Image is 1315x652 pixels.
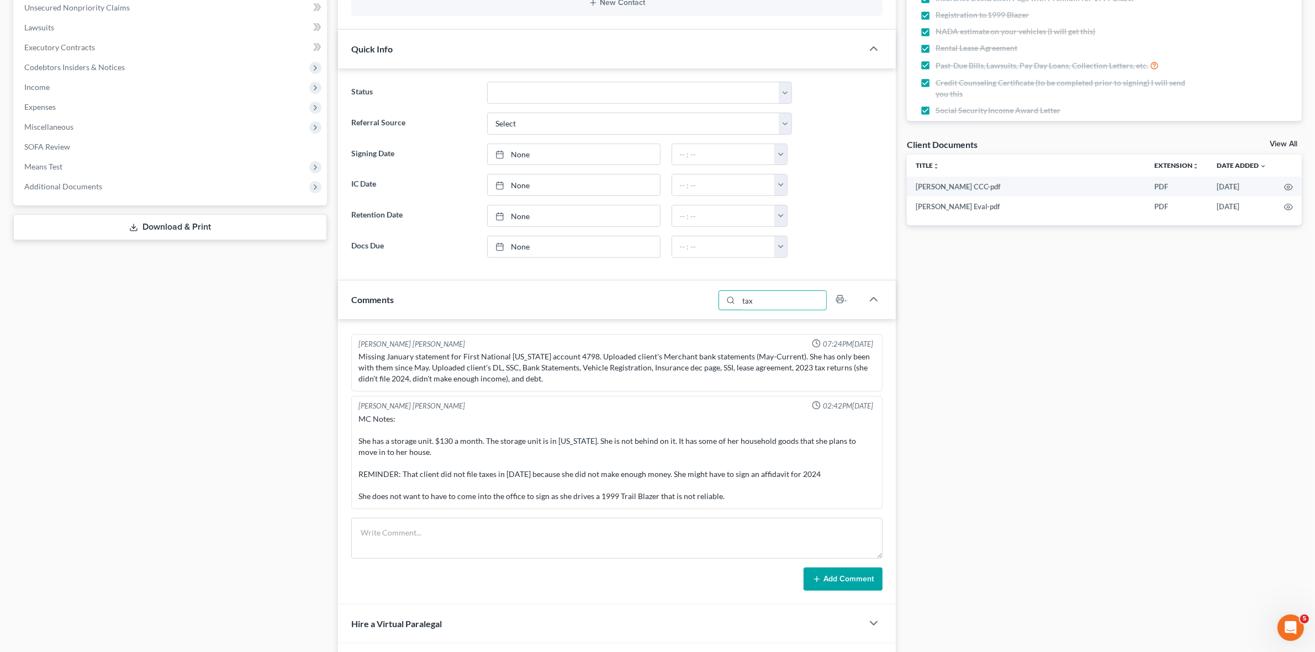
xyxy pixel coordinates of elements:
[24,43,95,52] span: Executory Contracts
[24,3,130,12] span: Unsecured Nonpriority Claims
[346,174,481,196] label: IC Date
[24,122,73,131] span: Miscellaneous
[804,568,883,591] button: Add Comment
[15,18,327,38] a: Lawsuits
[1154,161,1199,169] a: Extensionunfold_more
[1208,197,1275,216] td: [DATE]
[738,291,826,310] input: Search...
[346,144,481,166] label: Signing Date
[346,82,481,104] label: Status
[672,236,775,257] input: -- : --
[933,163,939,169] i: unfold_more
[358,401,465,411] div: [PERSON_NAME] [PERSON_NAME]
[1145,197,1208,216] td: PDF
[672,144,775,165] input: -- : --
[1145,177,1208,197] td: PDF
[936,9,1029,20] span: Registration to 1999 Blazer
[823,401,873,411] span: 02:42PM[DATE]
[936,60,1149,71] span: Past-Due Bills, Lawsuits, Pay Day Loans, Collection Letters, etc.
[24,23,54,32] span: Lawsuits
[346,236,481,258] label: Docs Due
[15,38,327,57] a: Executory Contracts
[488,174,660,195] a: None
[346,205,481,227] label: Retention Date
[823,339,873,349] span: 07:24PM[DATE]
[24,142,70,151] span: SOFA Review
[672,205,775,226] input: -- : --
[1217,161,1266,169] a: Date Added expand_more
[358,414,875,502] div: MC Notes: She has a storage unit. $130 a month. The storage unit is in [US_STATE]. She is not beh...
[15,137,327,157] a: SOFA Review
[488,236,660,257] a: None
[351,618,442,629] span: Hire a Virtual Paralegal
[13,214,327,240] a: Download & Print
[907,177,1145,197] td: [PERSON_NAME] CCC-pdf
[24,162,62,171] span: Means Test
[24,182,102,191] span: Additional Documents
[1270,140,1297,148] a: View All
[24,82,50,92] span: Income
[346,113,481,135] label: Referral Source
[907,197,1145,216] td: [PERSON_NAME] Eval-pdf
[1260,163,1266,169] i: expand_more
[24,102,56,112] span: Expenses
[936,105,1061,116] span: Social Security Income Award Letter
[358,339,465,349] div: [PERSON_NAME] [PERSON_NAME]
[936,26,1096,37] span: NADA estimate on your vehicles (I will get this)
[24,62,125,72] span: Codebtors Insiders & Notices
[672,174,775,195] input: -- : --
[488,205,660,226] a: None
[358,351,875,384] div: Missing January statement for First National [US_STATE] account 4798. Uploaded client's Merchant ...
[1208,177,1275,197] td: [DATE]
[936,43,1018,54] span: Rental Lease Agreement
[936,77,1193,99] span: Credit Counseling Certificate (to be completed prior to signing) I will send you this
[1300,614,1309,623] span: 5
[916,161,939,169] a: Titleunfold_more
[351,294,394,305] span: Comments
[907,139,978,150] div: Client Documents
[1192,163,1199,169] i: unfold_more
[351,44,393,54] span: Quick Info
[488,144,660,165] a: None
[1277,614,1304,641] iframe: Intercom live chat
